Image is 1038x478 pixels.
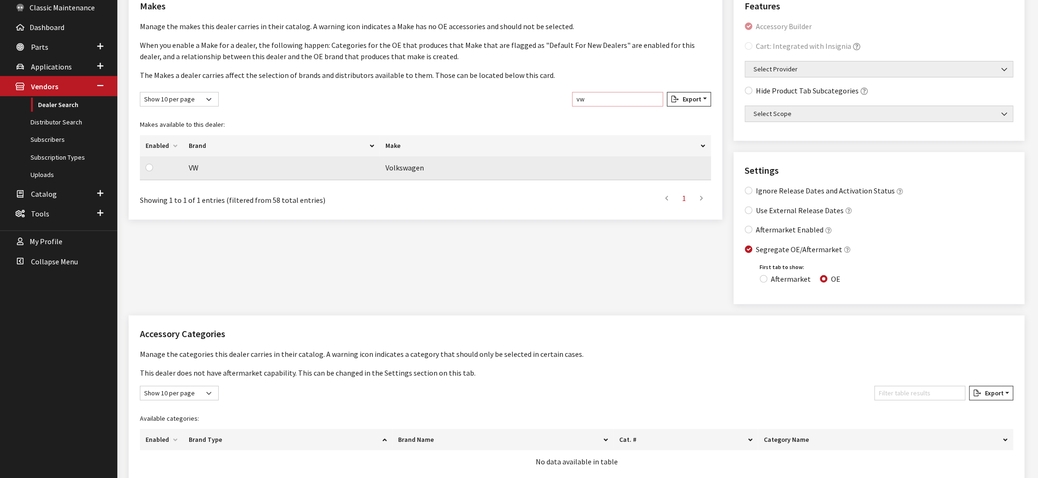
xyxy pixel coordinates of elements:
[667,92,711,107] button: Export
[760,263,1014,271] legend: First tab to show:
[140,408,1014,429] caption: Available categories:
[745,61,1014,77] span: Select Provider
[140,429,183,450] th: Enabled: activate to sort column ascending
[756,205,844,216] label: Use External Release Dates
[140,188,371,206] div: Showing 1 to 1 of 1 entries (filtered from 58 total entries)
[140,348,1014,360] p: Manage the categories this dealer carries in their catalog. A warning icon indicates a category t...
[31,82,58,92] span: Vendors
[771,273,811,285] label: Aftermarket
[30,23,64,32] span: Dashboard
[380,135,711,156] th: Make: activate to sort column ascending
[31,42,48,52] span: Parts
[140,39,711,62] p: When you enable a Make for a dealer, the following happen: Categories for the OE that produces th...
[140,69,711,81] p: The Makes a dealer carries affect the selection of brands and distributors available to them. Tho...
[140,21,711,32] p: Manage the makes this dealer carries in their catalog. A warning icon indicates a Make has no OE ...
[756,40,852,52] label: Cart: Integrated with Insignia
[140,135,183,156] th: Enabled: activate to sort column ascending
[614,429,758,450] th: Cat. #: activate to sort column ascending
[393,429,614,450] th: Brand Name: activate to sort column ascending
[679,95,701,103] span: Export
[572,92,663,107] input: Filter table results
[831,273,841,285] label: OE
[751,109,1007,119] span: Select Scope
[751,64,1007,74] span: Select Provider
[31,209,49,218] span: Tools
[756,85,859,96] label: Hide Product Tab Subcategories
[756,21,812,32] label: Accessory Builder
[31,189,57,199] span: Catalog
[969,386,1014,401] button: Export
[140,114,711,135] caption: Makes available to this dealer:
[676,189,693,208] a: 1
[756,244,843,255] label: Segregate OE/Aftermarket
[756,185,895,196] label: Ignore Release Dates and Activation Status
[745,106,1014,122] span: Select Scope
[183,135,380,156] th: Brand: activate to sort column descending
[30,3,95,12] span: Classic Maintenance
[140,450,1014,473] td: No data available in table
[31,62,72,71] span: Applications
[183,156,380,180] td: VW
[140,367,1014,378] p: This dealer does not have aftermarket capability. This can be changed in the Settings section on ...
[146,164,153,171] input: Enable Make
[183,429,393,450] th: Brand Type: activate to sort column ascending
[385,163,424,172] span: Volkswagen
[31,257,78,266] span: Collapse Menu
[875,386,966,401] input: Filter table results
[140,327,1014,341] h2: Accessory Categories
[756,224,824,235] label: Aftermarket Enabled
[758,429,1014,450] th: Category Name: activate to sort column ascending
[745,163,1014,177] h2: Settings
[30,237,62,247] span: My Profile
[981,389,1004,397] span: Export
